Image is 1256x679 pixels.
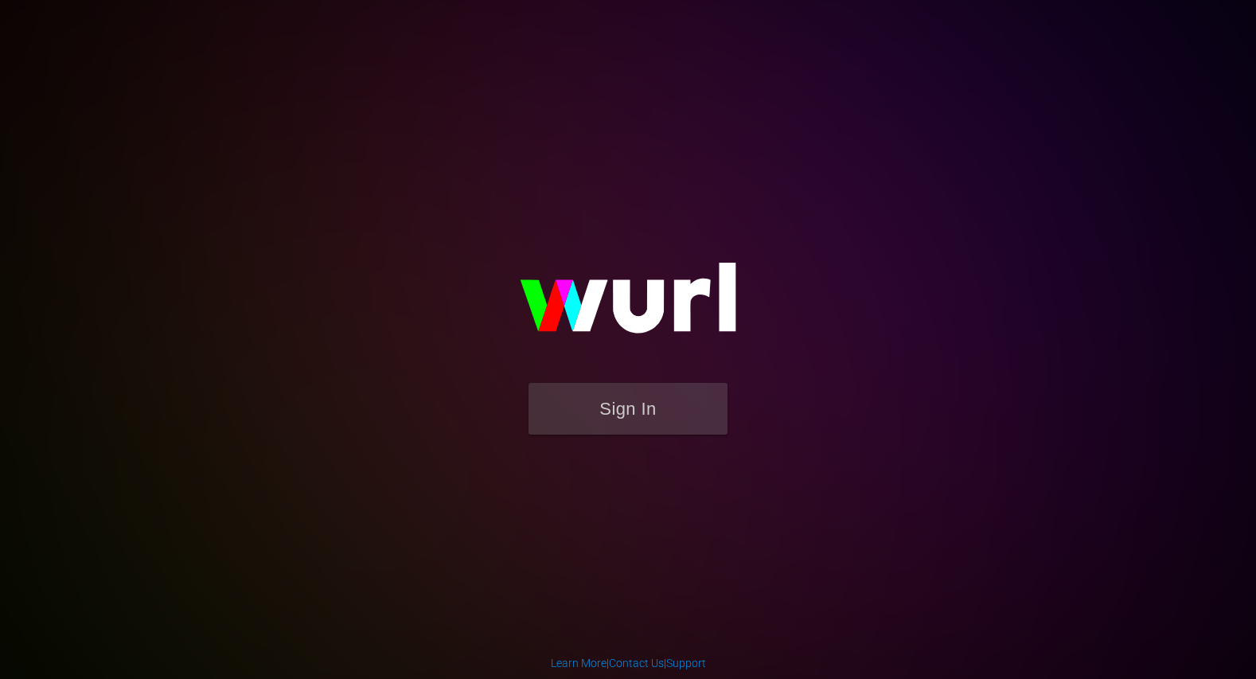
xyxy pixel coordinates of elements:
[666,657,706,669] a: Support
[469,228,787,383] img: wurl-logo-on-black-223613ac3d8ba8fe6dc639794a292ebdb59501304c7dfd60c99c58986ef67473.svg
[551,657,607,669] a: Learn More
[609,657,664,669] a: Contact Us
[529,383,727,435] button: Sign In
[551,655,706,671] div: | |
